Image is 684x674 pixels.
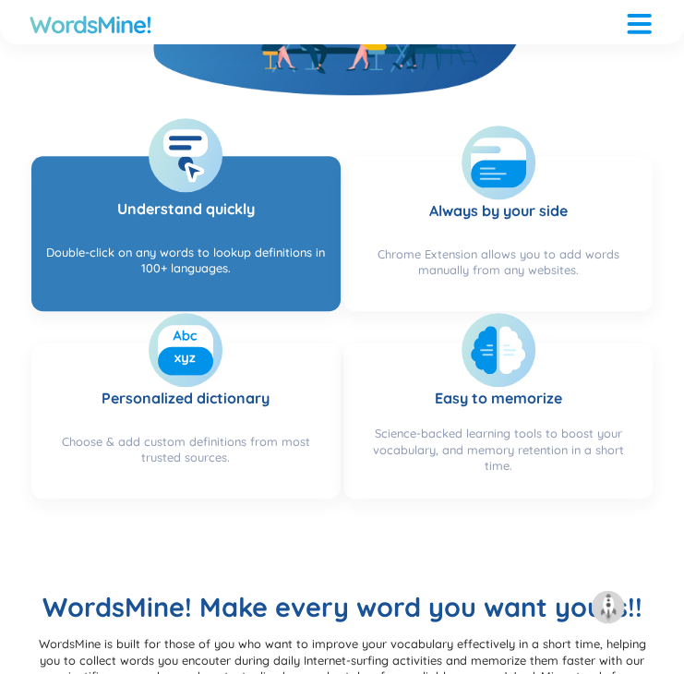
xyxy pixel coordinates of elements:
div: Chrome Extension allows you to add words manually from any websites. [358,247,638,296]
h3: Always by your side [429,171,568,239]
h3: Easy to memorize [435,358,562,418]
h3: Personalized dictionary [102,358,270,427]
div: Science-backed learning tools to boost your vocabulary, and memory retention in a short time. [358,426,638,484]
img: to top [594,593,623,622]
div: Choose & add custom definitions from most trusted sources. [46,434,326,484]
a: WordsMine! [30,9,151,39]
div: Double-click on any words to lookup definitions in 100+ languages. [46,244,326,294]
h3: Understand quickly [117,169,255,237]
h2: WordsMine! Make every word you want yours!! [42,589,642,624]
